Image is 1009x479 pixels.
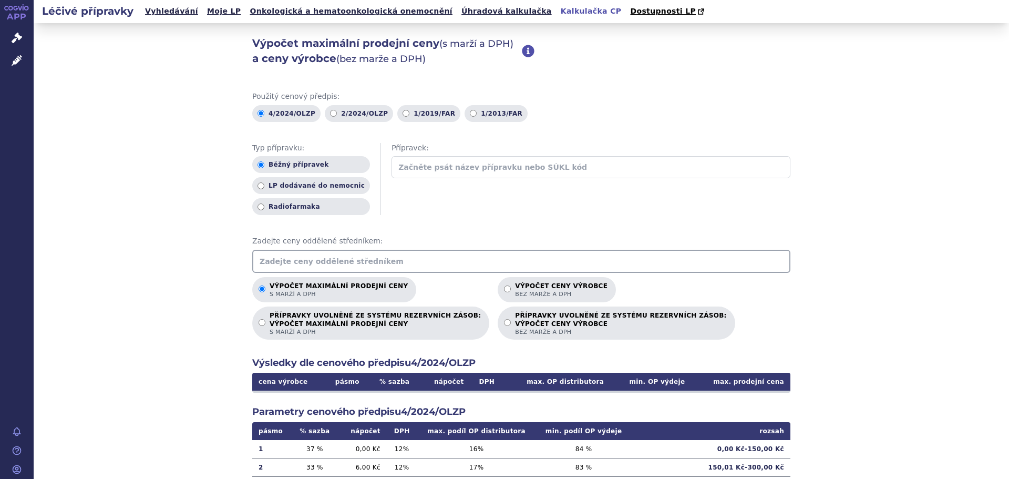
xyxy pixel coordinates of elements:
input: LP dodávané do nemocnic [258,182,264,189]
strong: VÝPOČET MAXIMÁLNÍ PRODEJNÍ CENY [270,320,481,328]
h2: Léčivé přípravky [34,4,142,18]
th: min. podíl OP výdeje [536,422,632,440]
span: (s marží a DPH) [439,38,513,49]
span: s marží a DPH [270,290,408,298]
td: 33 % [292,458,337,476]
h2: Výpočet maximální prodejní ceny a ceny výrobce [252,36,522,66]
td: 37 % [292,440,337,458]
input: Zadejte ceny oddělené středníkem [252,250,790,273]
td: 83 % [536,458,632,476]
a: Onkologická a hematoonkologická onemocnění [246,4,456,18]
td: 0,00 Kč [337,440,386,458]
h2: Výsledky dle cenového předpisu 4/2024/OLZP [252,356,790,370]
input: 4/2024/OLZP [258,110,264,117]
p: PŘÍPRAVKY UVOLNĚNÉ ZE SYSTÉMU REZERVNÍCH ZÁSOB: [515,312,726,336]
span: Dostupnosti LP [630,7,696,15]
p: PŘÍPRAVKY UVOLNĚNÉ ZE SYSTÉMU REZERVNÍCH ZÁSOB: [270,312,481,336]
span: bez marže a DPH [515,328,726,336]
label: 1/2013/FAR [465,105,528,122]
a: Kalkulačka CP [558,4,625,18]
td: 84 % [536,440,632,458]
label: 4/2024/OLZP [252,105,321,122]
td: 16 % [417,440,536,458]
label: 1/2019/FAR [397,105,460,122]
th: % sazba [292,422,337,440]
label: Radiofarmaka [252,198,370,215]
p: Výpočet ceny výrobce [515,282,608,298]
span: Přípravek: [392,143,790,154]
span: bez marže a DPH [515,290,608,298]
a: Dostupnosti LP [627,4,709,19]
p: Výpočet maximální prodejní ceny [270,282,408,298]
label: Běžný přípravek [252,156,370,173]
th: cena výrobce [252,373,325,391]
th: rozsah [632,422,790,440]
td: 12 % [387,440,417,458]
td: 6,00 Kč [337,458,386,476]
span: Použitý cenový předpis: [252,91,790,102]
a: Úhradová kalkulačka [458,4,555,18]
input: PŘÍPRAVKY UVOLNĚNÉ ZE SYSTÉMU REZERVNÍCH ZÁSOB:VÝPOČET MAXIMÁLNÍ PRODEJNÍ CENYs marží a DPH [259,319,265,326]
th: max. OP distributora [503,373,610,391]
th: % sazba [369,373,419,391]
input: 1/2013/FAR [470,110,477,117]
th: max. podíl OP distributora [417,422,536,440]
th: DPH [470,373,504,391]
input: Začněte psát název přípravku nebo SÚKL kód [392,156,790,178]
span: s marží a DPH [270,328,481,336]
span: Typ přípravku: [252,143,370,154]
td: 1 [252,440,292,458]
input: PŘÍPRAVKY UVOLNĚNÉ ZE SYSTÉMU REZERVNÍCH ZÁSOB:VÝPOČET CENY VÝROBCEbez marže a DPH [504,319,511,326]
input: 2/2024/OLZP [330,110,337,117]
th: pásmo [325,373,369,391]
th: nápočet [420,373,470,391]
td: 150,01 Kč - 300,00 Kč [632,458,790,476]
input: Radiofarmaka [258,203,264,210]
input: Výpočet ceny výrobcebez marže a DPH [504,286,511,292]
input: 1/2019/FAR [403,110,409,117]
th: nápočet [337,422,386,440]
strong: VÝPOČET CENY VÝROBCE [515,320,726,328]
a: Vyhledávání [142,4,201,18]
th: pásmo [252,422,292,440]
label: 2/2024/OLZP [325,105,393,122]
span: Zadejte ceny oddělené středníkem: [252,236,790,247]
th: min. OP výdeje [610,373,691,391]
span: (bez marže a DPH) [336,53,426,65]
a: Moje LP [204,4,244,18]
td: 0,00 Kč - 150,00 Kč [632,440,790,458]
td: 2 [252,458,292,476]
label: LP dodávané do nemocnic [252,177,370,194]
td: 17 % [417,458,536,476]
td: 12 % [387,458,417,476]
input: Běžný přípravek [258,161,264,168]
h2: Parametry cenového předpisu 4/2024/OLZP [252,405,790,419]
th: max. prodejní cena [691,373,790,391]
th: DPH [387,422,417,440]
input: Výpočet maximální prodejní cenys marží a DPH [259,286,265,292]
